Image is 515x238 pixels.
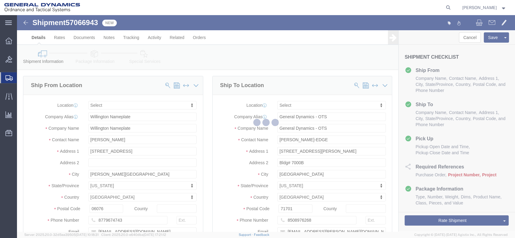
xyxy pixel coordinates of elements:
span: [DATE] 17:21:12 [143,233,166,236]
button: [PERSON_NAME] [462,4,507,11]
span: Client: 2025.20.0-e640dba [101,233,166,236]
img: logo [4,3,80,12]
span: Karen Monarch [462,4,497,11]
span: [DATE] 10:18:31 [76,233,99,236]
span: Copyright © [DATE]-[DATE] Agistix Inc., All Rights Reserved [414,232,508,237]
a: Support [239,233,254,236]
a: Feedback [254,233,269,236]
span: Server: 2025.20.0-32d5ea39505 [24,233,99,236]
